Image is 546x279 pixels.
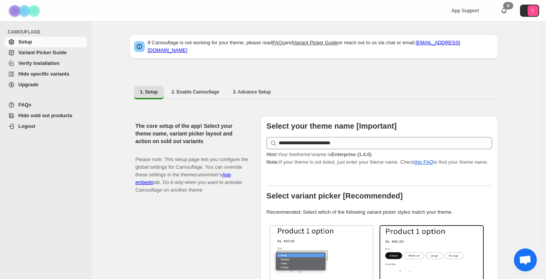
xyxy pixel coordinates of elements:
a: Logout [5,121,87,132]
p: Recommended: Select which of the following variant picker styles match your theme. [267,208,492,216]
text: C [531,8,535,13]
span: Avatar with initials C [528,5,538,16]
span: Setup [18,39,32,45]
a: Variant Picker Guide [5,47,87,58]
div: 打開聊天 [514,248,537,271]
a: Upgrade [5,79,87,90]
a: Verify Installation [5,58,87,69]
span: 3. Advance Setup [233,89,271,95]
span: Hide sold out products [18,113,73,118]
span: 2. Enable Camouflage [171,89,219,95]
span: Your live theme's name is [267,152,372,157]
a: FAQs [5,100,87,110]
span: App Support [451,8,479,13]
span: Verify Installation [18,60,60,66]
p: If Camouflage is not working for your theme, please read and or reach out to us via chat or email: [148,39,494,54]
a: 0 [500,7,508,15]
button: Avatar with initials C [520,5,539,17]
div: 0 [503,2,513,10]
a: Setup [5,37,87,47]
b: Select variant picker [Recommended] [267,192,403,200]
span: Hide specific variants [18,71,69,77]
span: CAMOUFLAGE [8,29,88,35]
span: 1. Setup [140,89,158,95]
a: FAQs [272,40,285,45]
span: FAQs [18,102,31,108]
a: this FAQ [414,159,433,165]
span: Variant Picker Guide [18,50,66,55]
a: Hide sold out products [5,110,87,121]
a: Hide specific variants [5,69,87,79]
b: Select your theme name [Important] [267,122,397,130]
img: Camouflage [6,0,44,21]
span: Upgrade [18,82,39,87]
h2: The core setup of the app! Select your theme name, variant picker layout and action on sold out v... [136,122,248,145]
a: Variant Picker Guide [293,40,338,45]
p: Please note: This setup page lets you configure the global settings for Camouflage. You can overr... [136,148,248,194]
p: If your theme is not listed, just enter your theme name. Check to find your theme name. [267,151,492,166]
strong: Hint: [267,152,278,157]
strong: Enterprise (1.4.0) [331,152,372,157]
strong: Note: [267,159,279,165]
span: Logout [18,123,35,129]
